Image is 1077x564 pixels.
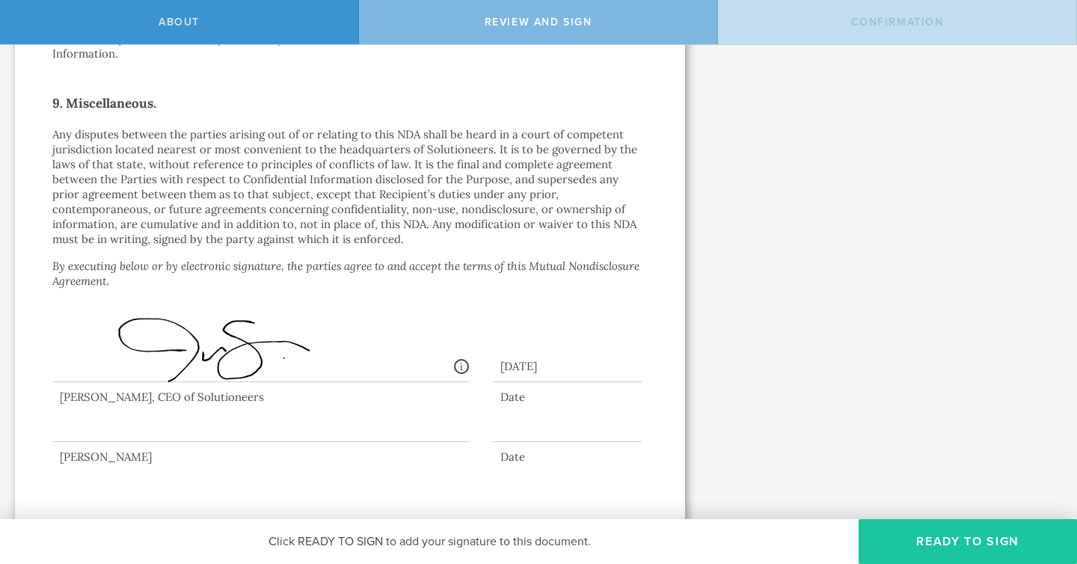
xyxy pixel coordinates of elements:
button: Ready to Sign [859,519,1077,564]
span: Review and sign [485,16,592,28]
div: Widget de chat [1002,447,1077,519]
i: By executing below or by electronic signature, the parties agree to and accept the terms of this ... [52,259,639,288]
p: . [52,259,648,289]
p: Any disputes between the parties arising out of or relating to this NDA shall be heard in a court... [52,127,648,247]
div: Date [493,450,642,465]
img: Ee+z5kWAAAECBAgQIECAQAcCArUOiqSJBAgQIDCEQAzMvvo8Uy2FaPHP+I8XAQIECBAgQIAAAQIdCQjUOiqWphIgQIAAAQIEC... [60,308,341,385]
div: [DATE] [493,344,642,382]
iframe: Chat Widget [1002,447,1077,519]
div: [PERSON_NAME] [52,450,469,465]
span: About [159,16,200,28]
h2: 9. Miscellaneous. [52,91,648,115]
span: Confirmation [851,16,944,28]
